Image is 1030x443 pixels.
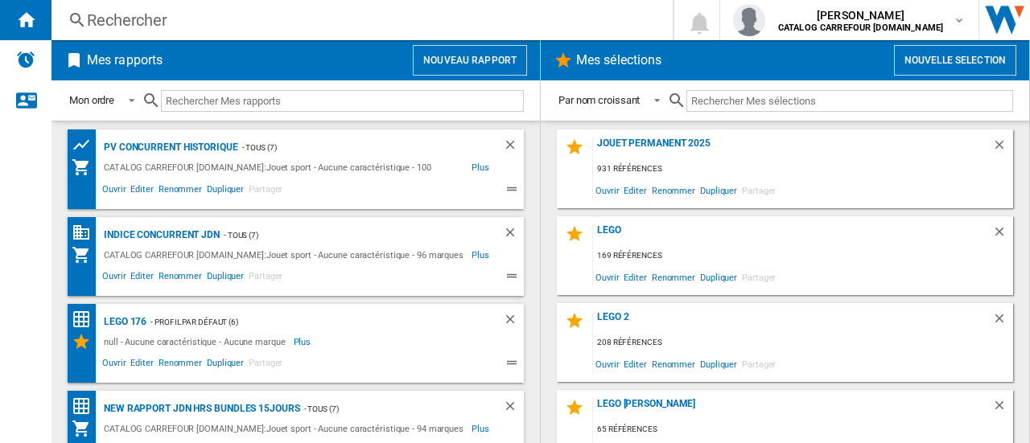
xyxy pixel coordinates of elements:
div: null - Aucune caractéristique - Aucune marque [100,332,294,351]
div: 208 références [593,333,1013,353]
span: Partager [246,269,285,288]
span: Renommer [156,355,204,375]
div: LEGO 2 [593,311,992,333]
span: Plus [472,158,492,178]
span: Editer [128,355,155,375]
span: Dupliquer [698,353,740,375]
div: 65 références [593,420,1013,440]
button: Nouveau rapport [413,45,527,76]
span: Ouvrir [100,269,128,288]
div: Supprimer [992,398,1013,420]
div: CATALOG CARREFOUR [DOMAIN_NAME]:Jouet sport - Aucune caractéristique - 94 marques [100,419,472,438]
div: Supprimer [503,225,524,245]
div: Supprimer [992,311,1013,333]
span: Editer [621,266,649,288]
div: Supprimer [992,137,1013,159]
span: Dupliquer [698,179,740,201]
div: 931 références [593,159,1013,179]
span: Renommer [156,269,204,288]
div: Tableau des prix des produits [72,135,100,155]
span: Dupliquer [204,269,246,288]
span: Partager [740,179,778,201]
div: LEGO 176 [100,312,146,332]
div: - Profil par défaut (6) [146,312,471,332]
div: Matrice des prix [72,310,100,330]
div: CATALOG CARREFOUR [DOMAIN_NAME]:Jouet sport - Aucune caractéristique - 100 marques [100,158,472,178]
h2: Mes rapports [84,45,166,76]
img: profile.jpg [733,4,765,36]
div: Base 100 [72,223,100,243]
div: Mes Sélections [72,332,100,351]
div: Rechercher [87,9,631,31]
input: Rechercher Mes sélections [686,90,1013,112]
div: Supprimer [503,312,524,332]
div: Jouet Permanent 2025 [593,137,992,159]
span: Editer [621,179,649,201]
span: Ouvrir [593,353,621,375]
span: Ouvrir [100,182,128,201]
div: Par nom croissant [558,94,640,106]
span: Partager [740,266,778,288]
div: Matrice des prix [72,396,100,416]
h2: Mes sélections [573,45,665,76]
div: Supprimer [992,224,1013,246]
span: Plus [472,245,492,265]
div: LEGO [PERSON_NAME] [593,398,992,420]
b: CATALOG CARREFOUR [DOMAIN_NAME] [778,23,943,33]
span: Renommer [649,266,698,288]
span: Ouvrir [593,266,621,288]
div: 169 références [593,246,1013,266]
span: [PERSON_NAME] [778,7,943,23]
div: Lego [593,224,992,246]
div: Supprimer [503,399,524,419]
div: - TOUS (7) [220,225,471,245]
div: - TOUS (7) [238,137,471,158]
span: Dupliquer [698,266,740,288]
span: Editer [128,182,155,201]
input: Rechercher Mes rapports [161,90,524,112]
div: Mon assortiment [72,245,100,265]
span: Dupliquer [204,182,246,201]
div: PV concurrent historique [100,137,238,158]
span: Ouvrir [100,355,128,375]
div: - TOUS (7) [300,399,471,419]
button: Nouvelle selection [894,45,1016,76]
div: CATALOG CARREFOUR [DOMAIN_NAME]:Jouet sport - Aucune caractéristique - 96 marques [100,245,472,265]
span: Partager [246,182,285,201]
span: Partager [740,353,778,375]
span: Plus [472,419,492,438]
div: Supprimer [503,137,524,158]
span: Ouvrir [593,179,621,201]
img: alerts-logo.svg [16,50,35,69]
span: Editer [128,269,155,288]
span: Editer [621,353,649,375]
span: Renommer [156,182,204,201]
span: Dupliquer [204,355,246,375]
div: Mon assortiment [72,158,100,178]
span: Renommer [649,179,698,201]
span: Partager [246,355,285,375]
span: Renommer [649,353,698,375]
div: INDICE CONCURRENT JDN [100,225,220,245]
div: Mon assortiment [72,419,100,438]
span: Plus [294,332,314,351]
div: New rapport JDN hRS BUNDLES 15jOURS [100,399,300,419]
div: Mon ordre [69,94,114,106]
